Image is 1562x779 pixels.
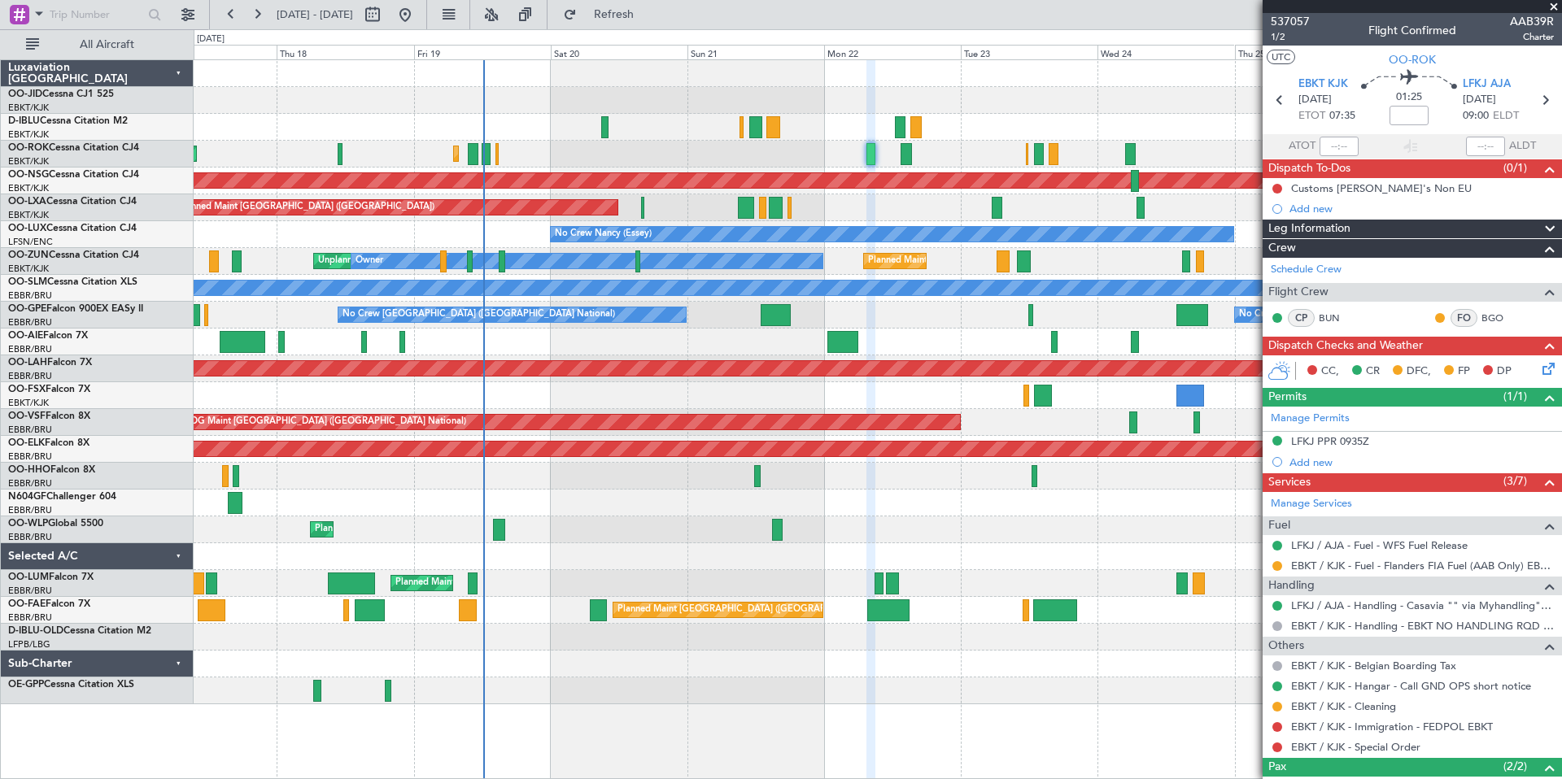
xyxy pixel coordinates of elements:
[8,170,139,180] a: OO-NSGCessna Citation CJ4
[1481,311,1518,325] a: BGO
[8,531,52,543] a: EBBR/BRU
[8,599,46,609] span: OO-FAE
[8,572,49,582] span: OO-LUM
[1329,108,1355,124] span: 07:35
[1291,619,1554,633] a: EBKT / KJK - Handling - EBKT NO HANDLING RQD FOR CJ
[1291,434,1369,448] div: LFKJ PPR 0935Z
[8,277,137,287] a: OO-SLMCessna Citation XLS
[8,331,88,341] a: OO-AIEFalcon 7X
[1368,22,1456,39] div: Flight Confirmed
[1271,262,1342,278] a: Schedule Crew
[1289,455,1554,469] div: Add new
[8,450,52,463] a: EBBR/BRU
[8,397,49,409] a: EBKT/KJK
[1291,598,1554,612] a: LFKJ / AJA - Handling - Casavia "" via Myhandling"" LFKJ / AJA
[1268,637,1304,655] span: Others
[1298,108,1325,124] span: ETOT
[1268,473,1311,492] span: Services
[8,304,143,314] a: OO-GPEFalcon 900EX EASy II
[556,2,653,28] button: Refresh
[197,33,225,46] div: [DATE]
[458,141,648,166] div: Planned Maint Kortrijk-[GEOGRAPHIC_DATA]
[395,571,690,595] div: Planned Maint [GEOGRAPHIC_DATA] ([GEOGRAPHIC_DATA] National)
[1268,239,1296,258] span: Crew
[8,128,49,141] a: EBKT/KJK
[8,626,63,636] span: D-IBLU-OLD
[8,250,49,260] span: OO-ZUN
[8,209,49,221] a: EBKT/KJK
[551,45,687,59] div: Sat 20
[343,302,615,327] div: No Crew [GEOGRAPHIC_DATA] ([GEOGRAPHIC_DATA] National)
[8,638,50,651] a: LFPB/LBG
[8,519,48,529] span: OO-WLP
[1298,92,1332,108] span: [DATE]
[8,236,53,248] a: LFSN/ENC
[18,32,177,58] button: All Aircraft
[1366,363,1380,380] span: CR
[8,197,137,207] a: OO-LXACessna Citation CJ4
[8,331,43,341] span: OO-AIE
[1291,699,1396,713] a: EBKT / KJK - Cleaning
[8,492,46,502] span: N604GF
[1319,311,1355,325] a: BUN
[1509,138,1536,154] span: ALDT
[8,492,116,502] a: N604GFChallenger 604
[8,304,46,314] span: OO-GPE
[1268,337,1423,355] span: Dispatch Checks and Weather
[8,155,49,168] a: EBKT/KJK
[1291,679,1531,693] a: EBKT / KJK - Hangar - Call GND OPS short notice
[1271,30,1310,44] span: 1/2
[1321,363,1339,380] span: CC,
[1291,720,1493,733] a: EBKT / KJK - Immigration - FEDPOL EBKT
[1268,388,1307,407] span: Permits
[1291,538,1468,552] a: LFKJ / AJA - Fuel - WFS Fuel Release
[8,504,52,516] a: EBBR/BRU
[961,45,1097,59] div: Tue 23
[8,385,46,394] span: OO-FSX
[1320,137,1359,156] input: --:--
[617,598,912,622] div: Planned Maint [GEOGRAPHIC_DATA] ([GEOGRAPHIC_DATA] National)
[8,289,52,302] a: EBBR/BRU
[8,411,46,421] span: OO-VSF
[1289,138,1315,154] span: ATOT
[1451,309,1477,327] div: FO
[555,222,652,246] div: No Crew Nancy (Essey)
[8,358,92,368] a: OO-LAHFalcon 7X
[8,465,50,475] span: OO-HHO
[1291,659,1456,672] a: EBKT / KJK - Belgian Boarding Tax
[1097,45,1234,59] div: Wed 24
[8,680,134,690] a: OE-GPPCessna Citation XLS
[1407,363,1431,380] span: DFC,
[8,585,52,597] a: EBBR/BRU
[1463,76,1511,93] span: LFKJ AJA
[1235,45,1372,59] div: Thu 25
[8,626,151,636] a: D-IBLU-OLDCessna Citation M2
[1503,472,1527,490] span: (3/7)
[8,102,49,114] a: EBKT/KJK
[1389,51,1436,68] span: OO-ROK
[687,45,824,59] div: Sun 21
[8,316,52,329] a: EBBR/BRU
[184,410,466,434] div: AOG Maint [GEOGRAPHIC_DATA] ([GEOGRAPHIC_DATA] National)
[1267,50,1295,64] button: UTC
[277,7,353,22] span: [DATE] - [DATE]
[1503,758,1527,775] span: (2/2)
[8,599,90,609] a: OO-FAEFalcon 7X
[1463,92,1496,108] span: [DATE]
[8,143,139,153] a: OO-ROKCessna Citation CJ4
[1291,559,1554,572] a: EBKT / KJK - Fuel - Flanders FIA Fuel (AAB Only) EBKT / KJK
[8,116,128,126] a: D-IBLUCessna Citation M2
[8,680,44,690] span: OE-GPP
[1271,411,1350,427] a: Manage Permits
[1268,159,1350,178] span: Dispatch To-Dos
[414,45,551,59] div: Fri 19
[1298,76,1348,93] span: EBKT KJK
[356,249,383,273] div: Owner
[1268,220,1350,238] span: Leg Information
[1271,13,1310,30] span: 537057
[178,195,434,220] div: Planned Maint [GEOGRAPHIC_DATA] ([GEOGRAPHIC_DATA])
[8,170,49,180] span: OO-NSG
[8,89,114,99] a: OO-JIDCessna CJ1 525
[318,249,581,273] div: Unplanned Maint [GEOGRAPHIC_DATA]-[GEOGRAPHIC_DATA]
[1497,363,1512,380] span: DP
